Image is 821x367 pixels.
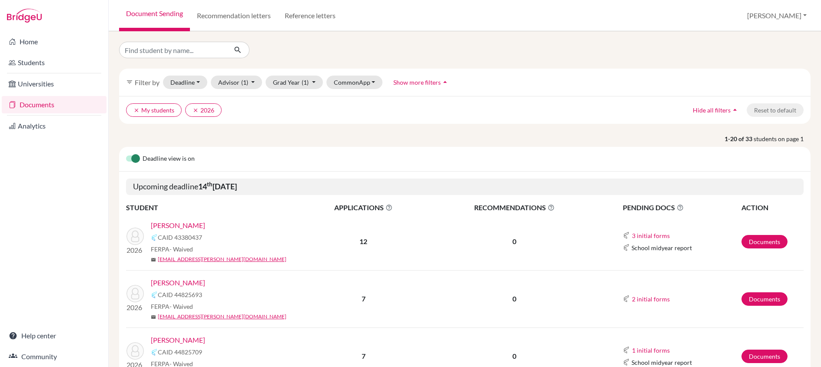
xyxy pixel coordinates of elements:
[151,220,205,231] a: [PERSON_NAME]
[126,202,300,213] th: STUDENT
[632,231,670,241] button: 3 initial forms
[151,234,158,241] img: Common App logo
[362,352,366,360] b: 7
[7,9,42,23] img: Bridge-U
[158,233,202,242] span: CAID 43380437
[158,347,202,357] span: CAID 44825709
[428,236,602,247] p: 0
[135,78,160,86] span: Filter by
[300,202,427,213] span: APPLICATIONS
[151,335,205,345] a: [PERSON_NAME]
[2,54,106,71] a: Students
[754,134,811,143] span: students on page 1
[725,134,754,143] strong: 1-20 of 33
[158,255,286,263] a: [EMAIL_ADDRESS][PERSON_NAME][DOMAIN_NAME]
[2,75,106,93] a: Universities
[623,347,630,354] img: Common App logo
[151,291,158,298] img: Common App logo
[326,76,383,89] button: CommonApp
[632,358,692,367] span: School midyear report
[428,294,602,304] p: 0
[151,278,205,288] a: [PERSON_NAME]
[359,237,367,245] b: 12
[2,348,106,365] a: Community
[185,103,222,117] button: clear2026
[126,228,144,245] img: Boodoo, Salma
[741,292,788,306] a: Documents
[151,314,156,320] span: mail
[126,179,804,195] h5: Upcoming deadline
[151,257,156,262] span: mail
[170,245,193,253] span: - Waived
[2,327,106,344] a: Help center
[198,182,237,191] b: 14 [DATE]
[241,79,248,86] span: (1)
[211,76,263,89] button: Advisor(1)
[193,107,199,113] i: clear
[731,106,739,114] i: arrow_drop_up
[693,106,731,114] span: Hide all filters
[133,107,140,113] i: clear
[623,232,630,239] img: Common App logo
[623,359,630,366] img: Common App logo
[163,76,207,89] button: Deadline
[119,42,227,58] input: Find student by name...
[126,285,144,302] img: Collier, Ava
[126,245,144,255] p: 2026
[428,202,602,213] span: RECOMMENDATIONS
[393,79,441,86] span: Show more filters
[126,342,144,360] img: Mackenzie, Adam
[623,202,741,213] span: PENDING DOCS
[741,202,804,213] th: ACTION
[126,79,133,86] i: filter_list
[126,302,144,313] p: 2026
[158,313,286,321] a: [EMAIL_ADDRESS][PERSON_NAME][DOMAIN_NAME]
[158,290,202,299] span: CAID 44825693
[207,181,213,188] sup: th
[685,103,747,117] button: Hide all filtersarrow_drop_up
[2,117,106,135] a: Analytics
[126,103,182,117] button: clearMy students
[632,345,670,355] button: 1 initial forms
[632,243,692,252] span: School midyear report
[428,351,602,361] p: 0
[386,76,457,89] button: Show more filtersarrow_drop_up
[441,78,449,86] i: arrow_drop_up
[623,244,630,251] img: Common App logo
[2,33,106,50] a: Home
[151,349,158,356] img: Common App logo
[143,154,195,164] span: Deadline view is on
[747,103,804,117] button: Reset to default
[302,79,309,86] span: (1)
[151,302,193,311] span: FERPA
[170,303,193,310] span: - Waived
[362,294,366,303] b: 7
[151,245,193,254] span: FERPA
[632,294,670,304] button: 2 initial forms
[623,295,630,302] img: Common App logo
[266,76,323,89] button: Grad Year(1)
[2,96,106,113] a: Documents
[741,350,788,363] a: Documents
[743,7,811,24] button: [PERSON_NAME]
[741,235,788,248] a: Documents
